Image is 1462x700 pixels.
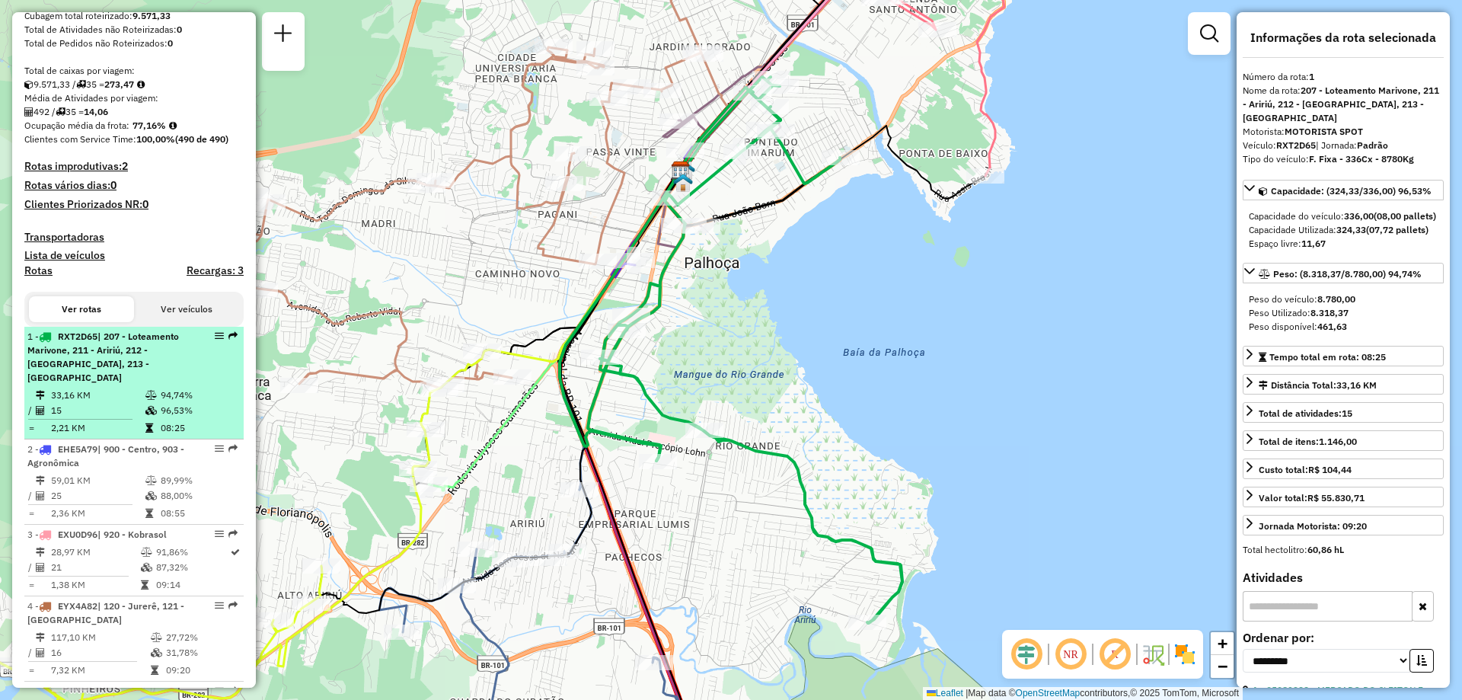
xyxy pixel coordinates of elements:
[160,488,237,503] td: 88,00%
[50,545,140,560] td: 28,97 KM
[1211,655,1234,678] a: Zoom out
[145,406,157,415] i: % de utilização da cubagem
[1243,70,1444,84] div: Número da rota:
[1253,684,1423,695] a: 1 - 05089322 - MERCADO DO CLEITON E
[1243,346,1444,366] a: Tempo total em rota: 08:25
[1276,139,1316,151] strong: RXT2D65
[36,476,45,485] i: Distância Total
[50,663,150,678] td: 7,32 KM
[36,391,45,400] i: Distância Total
[36,491,45,500] i: Total de Atividades
[1243,543,1444,557] div: Total hectolitro:
[24,64,244,78] div: Total de caixas por viagem:
[27,331,179,383] span: 1 -
[671,161,691,181] img: CDD Florianópolis
[1243,286,1444,340] div: Peso: (8.318,37/8.780,00) 94,74%
[24,78,244,91] div: 9.571,33 / 35 =
[84,106,108,117] strong: 14,06
[27,443,184,468] span: 2 -
[27,403,35,418] td: /
[1249,306,1438,320] div: Peso Utilizado:
[165,663,238,678] td: 09:20
[165,645,238,660] td: 31,78%
[1357,139,1388,151] strong: Padrão
[1271,185,1432,197] span: Capacidade: (324,33/336,00) 96,53%
[160,388,237,403] td: 94,74%
[1285,126,1363,137] strong: MOTORISTA SPOT
[1243,515,1444,535] a: Jornada Motorista: 09:20
[1249,223,1438,237] div: Capacidade Utilizada:
[132,120,166,131] strong: 77,16%
[137,80,145,89] i: Meta Caixas/viagem: 172,72 Diferença: 100,75
[24,264,53,277] h4: Rotas
[24,37,244,50] div: Total de Pedidos não Roteirizados:
[1310,307,1349,318] strong: 8.318,37
[1317,321,1347,332] strong: 461,63
[58,600,97,612] span: EYX4A82
[141,548,152,557] i: % de utilização do peso
[1366,224,1428,235] strong: (07,72 pallets)
[1243,430,1444,451] a: Total de itens:1.146,00
[132,10,171,21] strong: 9.571,33
[1218,657,1227,676] span: −
[27,529,167,540] span: 3 -
[24,179,244,192] h4: Rotas vários dias:
[50,645,150,660] td: 16
[24,120,129,131] span: Ocupação média da frota:
[56,107,65,117] i: Total de rotas
[1243,139,1444,152] div: Veículo:
[50,388,145,403] td: 33,16 KM
[1301,238,1326,249] strong: 11,67
[1307,544,1344,555] strong: 60,86 hL
[50,403,145,418] td: 15
[27,600,184,625] span: | 120 - Jurerê, 121 - [GEOGRAPHIC_DATA]
[27,331,179,383] span: | 207 - Loteamento Marivone, 211 - Aririú, 212 - [GEOGRAPHIC_DATA], 213 - [GEOGRAPHIC_DATA]
[50,560,140,575] td: 21
[98,686,188,697] span: | [STREET_ADDRESS]
[50,488,145,503] td: 25
[155,560,229,575] td: 87,32%
[136,133,175,145] strong: 100,00%
[1309,71,1314,82] strong: 1
[1243,402,1444,423] a: Total de atividades:15
[58,443,97,455] span: EHE5A79
[50,630,150,645] td: 117,10 KM
[24,133,136,145] span: Clientes com Service Time:
[50,473,145,488] td: 59,01 KM
[58,529,97,540] span: EXU0D96
[187,264,244,277] h4: Recargas: 3
[24,231,244,244] h4: Transportadoras
[228,601,238,610] em: Rota exportada
[1316,139,1388,151] span: | Jornada:
[24,23,244,37] div: Total de Atividades não Roteirizadas:
[50,420,145,436] td: 2,21 KM
[122,159,128,173] strong: 2
[231,548,240,557] i: Rota otimizada
[1243,263,1444,283] a: Peso: (8.318,37/8.780,00) 94,74%
[1249,320,1438,334] div: Peso disponível:
[1243,85,1439,123] strong: 207 - Loteamento Marivone, 211 - Aririú, 212 - [GEOGRAPHIC_DATA], 213 - [GEOGRAPHIC_DATA]
[27,560,35,575] td: /
[177,24,182,35] strong: 0
[24,9,244,23] div: Cubagem total roteirizado:
[1141,642,1165,666] img: Fluxo de ruas
[1243,487,1444,507] a: Valor total:R$ 55.830,71
[215,601,224,610] em: Opções
[1307,492,1365,503] strong: R$ 55.830,71
[1008,636,1045,673] span: Ocultar deslocamento
[151,633,162,642] i: % de utilização do peso
[160,506,237,521] td: 08:55
[165,630,238,645] td: 27,72%
[97,529,167,540] span: | 920 - Kobrasol
[923,687,1243,700] div: Map data © contributors,© 2025 TomTom, Microsoft
[27,663,35,678] td: =
[228,444,238,453] em: Rota exportada
[27,600,184,625] span: 4 -
[1259,519,1367,533] div: Jornada Motorista: 09:20
[24,198,244,211] h4: Clientes Priorizados NR:
[1319,436,1357,447] strong: 1.146,00
[24,105,244,119] div: 492 / 35 =
[1273,268,1422,280] span: Peso: (8.318,37/8.780,00) 94,74%
[1211,632,1234,655] a: Zoom in
[1259,491,1365,505] div: Valor total:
